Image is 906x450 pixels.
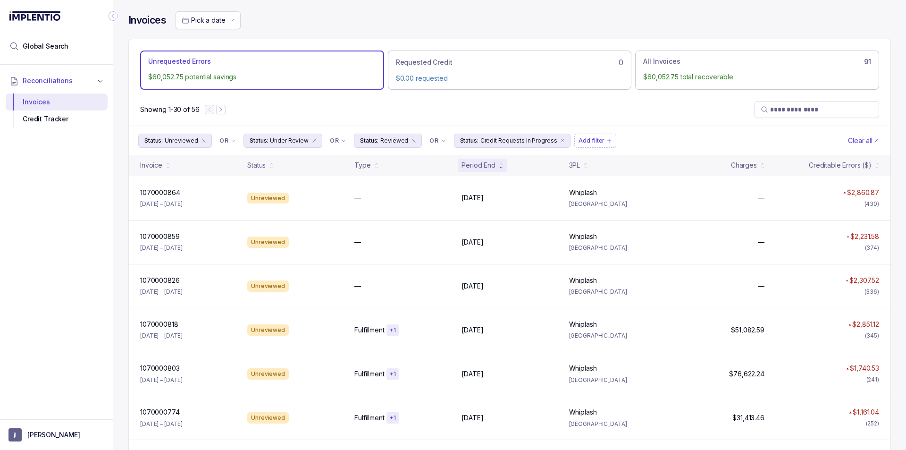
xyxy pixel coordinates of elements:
p: [DATE] – [DATE] [140,199,183,209]
div: (252) [866,419,879,428]
img: red pointer upwards [843,191,846,194]
p: OR [429,137,438,144]
li: Filter Chip Add filter [574,134,616,148]
p: Status: [360,136,378,145]
div: Reconciliations [6,92,108,130]
p: Status: [250,136,268,145]
div: Unreviewed [247,280,289,292]
button: Filter Chip Connector undefined [216,134,240,147]
p: Whiplash [569,188,597,197]
p: [DATE] – [DATE] [140,287,183,297]
p: Showing 1-30 of 56 [140,105,199,114]
div: Invoices [13,93,100,110]
p: OR [219,137,228,144]
button: Filter Chip Reviewed [354,134,422,148]
p: Fulfillment [354,325,384,335]
button: User initials[PERSON_NAME] [8,428,105,442]
li: Filter Chip Connector undefined [330,137,346,144]
div: Creditable Errors ($) [809,161,872,170]
p: $60,052.75 total recoverable [643,72,871,82]
div: (345) [865,331,879,340]
p: + 1 [389,414,396,422]
p: — [758,193,764,203]
div: 0 [396,57,624,68]
search: Date Range Picker [182,16,225,25]
p: [DATE] – [DATE] [140,331,183,340]
p: + 1 [389,326,396,334]
span: User initials [8,428,22,442]
p: Fulfillment [354,413,384,423]
p: — [758,281,764,291]
p: [GEOGRAPHIC_DATA] [569,199,665,209]
p: Whiplash [569,364,597,373]
p: $1,740.53 [850,364,879,373]
p: + 1 [389,370,396,378]
h4: Invoices [128,14,166,27]
div: Invoice [140,161,162,170]
button: Filter Chip Under Review [243,134,322,148]
p: Reviewed [380,136,408,145]
li: Filter Chip Connector undefined [429,137,446,144]
div: 3PL [569,161,580,170]
div: (241) [866,375,879,384]
p: — [354,193,361,203]
div: (430) [864,199,879,209]
p: $2,860.87 [847,188,879,197]
p: $1,161.04 [853,408,879,417]
p: [GEOGRAPHIC_DATA] [569,243,665,253]
p: Status: [460,136,478,145]
p: Add filter [579,136,604,145]
span: Global Search [23,42,68,51]
p: [GEOGRAPHIC_DATA] [569,419,665,429]
button: Filter Chip Connector undefined [426,134,450,147]
p: Status: [144,136,163,145]
p: $2,851.12 [852,320,879,329]
p: Whiplash [569,320,597,329]
button: Filter Chip Credit Requests In Progress [454,134,571,148]
p: Unrequested Errors [148,57,210,66]
p: 1070000826 [140,276,180,285]
p: Credit Requests In Progress [480,136,557,145]
p: [DATE] [461,369,483,379]
button: Filter Chip Connector undefined [326,134,350,147]
p: [DATE] [461,281,483,291]
button: Filter Chip Unreviewed [138,134,212,148]
img: red pointer upwards [846,280,848,282]
p: Requested Credit [396,58,453,67]
p: 1070000774 [140,408,180,417]
p: 1070000859 [140,232,180,241]
p: [DATE] – [DATE] [140,419,183,429]
p: — [354,238,361,247]
p: — [758,238,764,247]
p: [GEOGRAPHIC_DATA] [569,331,665,340]
button: Clear Filters [846,134,881,148]
p: Unreviewed [165,136,198,145]
div: Status [247,161,266,170]
span: Reconciliations [23,76,73,85]
img: red pointer upwards [846,367,849,370]
button: Date Range Picker [176,11,241,29]
p: $60,052.75 potential savings [148,72,376,82]
p: $76,622.24 [729,369,764,379]
p: [DATE] [461,413,483,423]
p: Whiplash [569,276,597,285]
div: remove content [410,137,418,144]
p: [DATE] [461,238,483,247]
button: Reconciliations [6,70,108,91]
p: Fulfillment [354,369,384,379]
div: Unreviewed [247,237,289,248]
div: (374) [865,243,879,253]
h6: 91 [864,58,871,66]
p: 1070000818 [140,320,178,329]
p: All Invoices [643,57,680,66]
p: [DATE] [461,325,483,335]
p: OR [330,137,339,144]
div: remove content [559,137,566,144]
p: Clear all [848,136,872,145]
ul: Filter Group [138,134,846,148]
div: remove content [310,137,318,144]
